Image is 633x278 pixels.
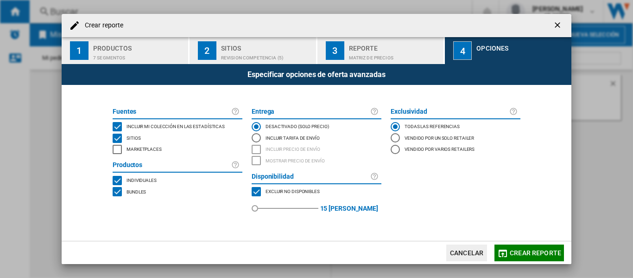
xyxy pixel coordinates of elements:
[252,171,370,182] label: Disponibilidad
[127,176,157,183] span: Individuales
[320,197,378,220] label: 15 [PERSON_NAME]
[266,187,320,194] span: Excluir no disponibles
[252,144,381,155] md-checkbox: INCLUDE DELIVERY PRICE
[317,37,445,64] button: 3 Reporte Matriz de precios
[127,188,146,194] span: Bundles
[391,106,509,117] label: Exclusividad
[190,37,317,64] button: 2 Sitios REVISION COMPETENCIA (5)
[252,155,381,167] md-checkbox: SHOW DELIVERY PRICE
[266,157,325,163] span: Mostrar precio de envío
[476,41,568,51] div: Opciones
[127,145,162,152] span: Marketplaces
[446,245,487,261] button: Cancelar
[453,41,472,60] div: 4
[494,245,564,261] button: Crear reporte
[510,249,561,257] span: Crear reporte
[113,175,242,186] md-checkbox: SINGLE
[198,41,216,60] div: 2
[113,106,231,117] label: Fuentes
[349,51,440,60] div: Matriz de precios
[349,41,440,51] div: Reporte
[391,132,520,143] md-radio-button: Vendido por un solo retailer
[252,186,381,198] md-checkbox: MARKETPLACES
[127,123,225,129] span: Incluir mi colección en las estadísticas
[62,37,189,64] button: 1 Productos 7 segmentos
[553,20,564,32] ng-md-icon: getI18NText('BUTTONS.CLOSE_DIALOG')
[252,132,381,143] md-radio-button: Incluir tarifa de envío
[326,41,344,60] div: 3
[127,134,140,141] span: Sitios
[266,145,320,152] span: Incluir precio de envío
[113,160,231,171] label: Productos
[252,106,370,117] label: Entrega
[113,121,242,133] md-checkbox: INCLUDE MY SITE
[62,64,571,85] div: Especificar opciones de oferta avanzadas
[80,21,123,30] h4: Crear reporte
[221,41,312,51] div: Sitios
[255,197,318,220] md-slider: red
[113,186,242,198] md-checkbox: BUNDLES
[252,121,381,132] md-radio-button: DESACTIVADO (solo precio)
[391,121,520,132] md-radio-button: Todas las referencias
[113,144,242,155] md-checkbox: MARKETPLACES
[70,41,89,60] div: 1
[391,144,520,155] md-radio-button: Vendido por varios retailers
[93,41,184,51] div: Productos
[93,51,184,60] div: 7 segmentos
[113,132,242,144] md-checkbox: SITES
[549,16,568,35] button: getI18NText('BUTTONS.CLOSE_DIALOG')
[445,37,571,64] button: 4 Opciones
[221,51,312,60] div: REVISION COMPETENCIA (5)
